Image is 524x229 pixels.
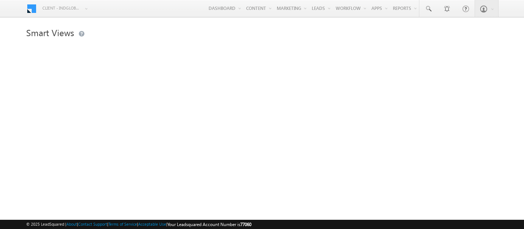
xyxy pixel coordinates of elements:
[108,222,137,226] a: Terms of Service
[138,222,166,226] a: Acceptable Use
[78,222,107,226] a: Contact Support
[26,221,251,228] span: © 2025 LeadSquared | | | | |
[66,222,77,226] a: About
[167,222,251,227] span: Your Leadsquared Account Number is
[42,4,81,12] span: Client - indglobal1 (77060)
[26,27,74,38] span: Smart Views
[240,222,251,227] span: 77060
